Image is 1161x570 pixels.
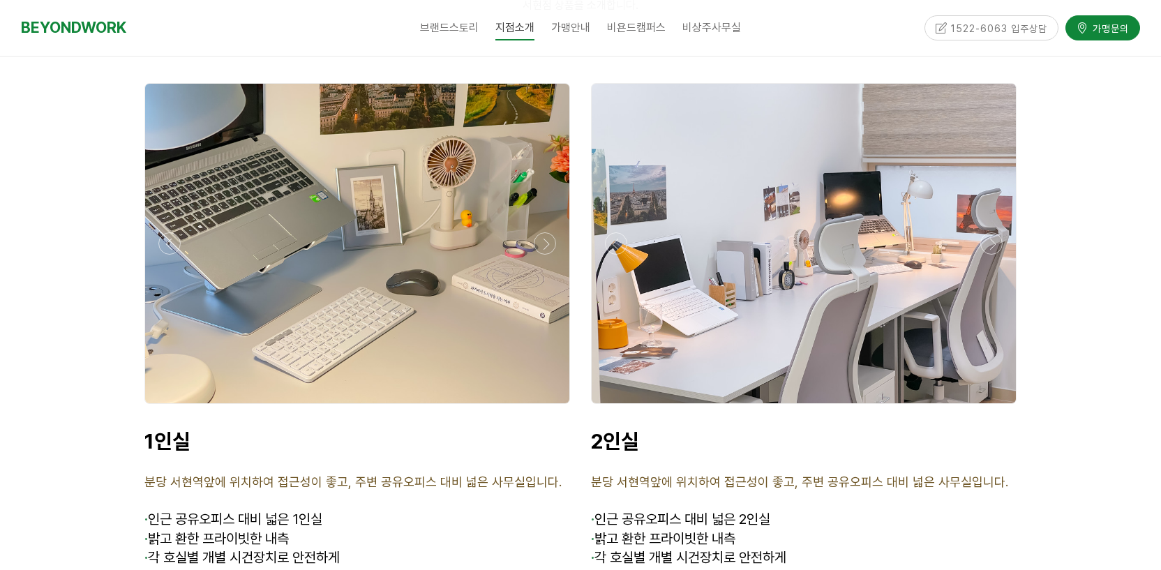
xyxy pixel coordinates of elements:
strong: · [591,530,594,547]
span: · [144,511,148,527]
span: · [591,511,594,527]
strong: · [144,530,148,547]
strong: 2인실 [591,428,639,453]
span: 밝고 환한 프라이빗한 내측 [144,530,289,547]
span: 각 호실별 개별 시건장치로 안전하게 [591,549,786,566]
a: BEYONDWORK [21,15,126,40]
a: 지점소개 [487,10,543,45]
span: 가맹문의 [1088,21,1129,35]
span: 분당 서현역앞에 위치하여 접근성이 좋고, 주변 공유오피스 대비 넓은 사무실입니다. [591,474,1008,489]
span: 각 호실별 개별 시건장치로 안전하게 [144,549,340,566]
a: 비욘드캠퍼스 [599,10,674,45]
a: 가맹안내 [543,10,599,45]
a: 비상주사무실 [674,10,749,45]
strong: 1인실 [144,428,190,453]
strong: · [591,549,594,566]
span: 비상주사무실 [682,21,741,34]
span: 인근 공유오피스 대비 넓은 2인실 [594,511,770,527]
strong: · [144,549,148,566]
span: 밝고 환한 프라이빗한 내측 [591,530,735,547]
a: 브랜드스토리 [412,10,487,45]
span: 지점소개 [495,16,534,40]
a: 가맹문의 [1065,15,1140,39]
span: 비욘드캠퍼스 [607,21,666,34]
span: 가맹안내 [551,21,590,34]
span: 브랜드스토리 [420,21,479,34]
span: 인근 공유오피스 대비 넓은 1인실 [148,511,322,527]
span: 분당 서현역앞에 위치하여 접근성이 좋고, 주변 공유오피스 대비 넓은 사무실입니다. [144,474,562,489]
